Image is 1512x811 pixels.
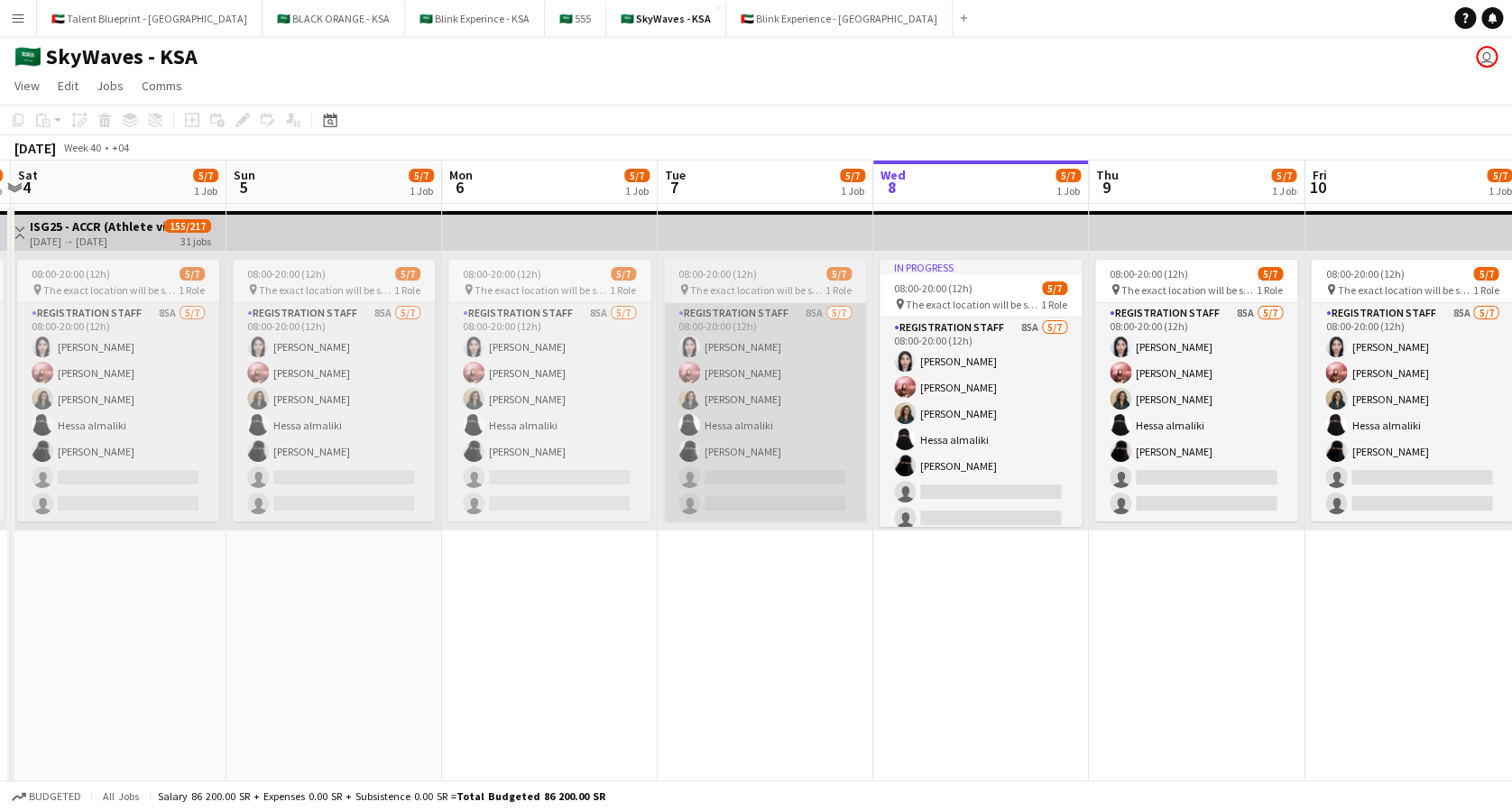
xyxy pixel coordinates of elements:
[405,1,545,36] button: 🇸🇦 Blink Experince - KSA
[263,1,405,36] button: 🇸🇦 BLACK ORANGE - KSA
[60,141,105,154] span: Week 40
[112,141,129,154] div: +04
[545,1,606,36] button: 🇸🇦 555
[89,74,131,97] a: Jobs
[606,1,726,36] button: 🇸🇦 SkyWaves - KSA
[58,78,78,94] span: Edit
[99,789,143,803] span: All jobs
[1476,46,1498,68] app-user-avatar: Abdulwahab Al Hijan
[142,78,182,94] span: Comms
[7,74,47,97] a: View
[14,139,56,157] div: [DATE]
[14,78,40,94] span: View
[9,787,84,806] button: Budgeted
[14,43,198,70] h1: 🇸🇦 SkyWaves - KSA
[134,74,189,97] a: Comms
[726,1,953,36] button: 🇦🇪 Blink Experience - [GEOGRAPHIC_DATA]
[29,790,81,803] span: Budgeted
[37,1,263,36] button: 🇦🇪 Talent Blueprint - [GEOGRAPHIC_DATA]
[456,789,605,803] span: Total Budgeted 86 200.00 SR
[51,74,86,97] a: Edit
[97,78,124,94] span: Jobs
[158,789,605,803] div: Salary 86 200.00 SR + Expenses 0.00 SR + Subsistence 0.00 SR =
